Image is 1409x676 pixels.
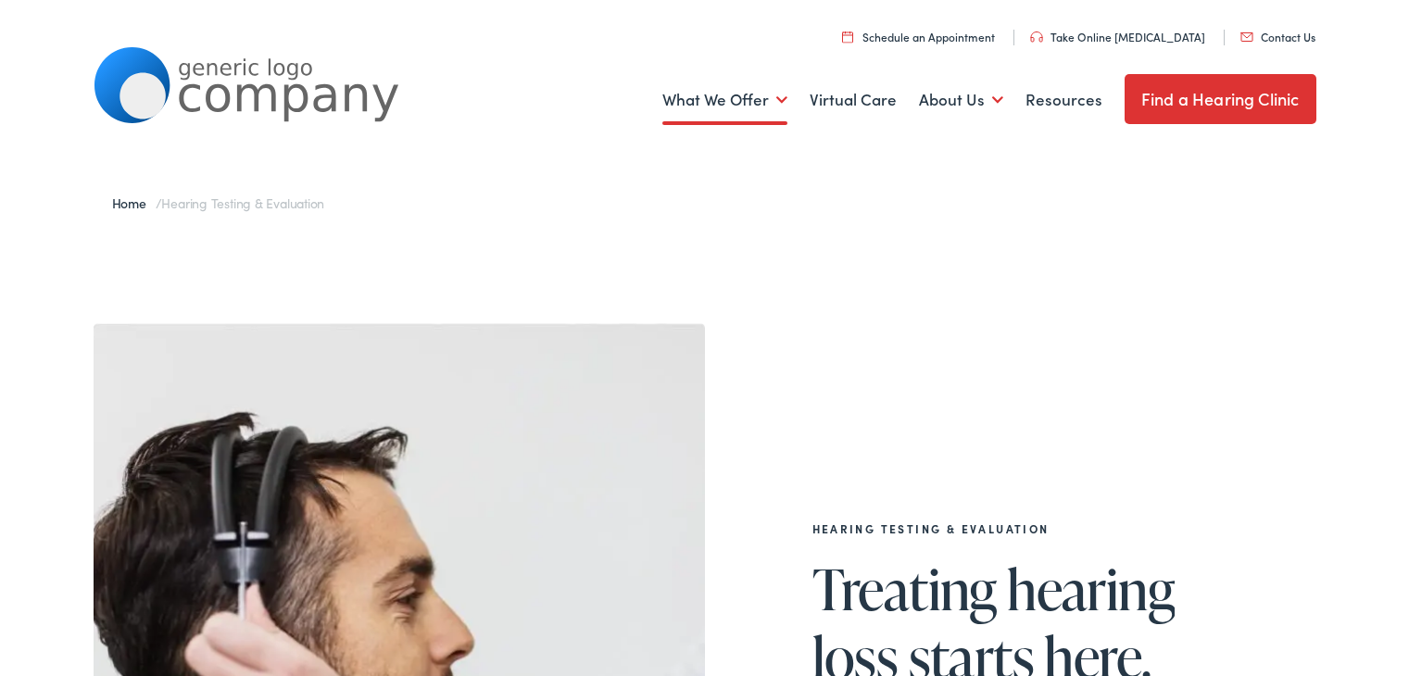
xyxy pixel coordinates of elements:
a: Home [112,194,156,212]
span: / [112,194,325,212]
a: Take Online [MEDICAL_DATA] [1030,29,1205,44]
img: utility icon [842,31,853,43]
span: hearing [1007,558,1175,620]
h2: Hearing Testing & Evaluation [812,522,1257,535]
a: Virtual Care [810,66,897,134]
a: Schedule an Appointment [842,29,995,44]
span: Hearing Testing & Evaluation [161,194,324,212]
a: Find a Hearing Clinic [1125,74,1316,124]
a: Contact Us [1240,29,1315,44]
span: Treating [812,558,997,620]
a: What We Offer [662,66,787,134]
a: About Us [919,66,1003,134]
a: Resources [1025,66,1102,134]
img: utility icon [1240,32,1253,42]
img: utility icon [1030,31,1043,43]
